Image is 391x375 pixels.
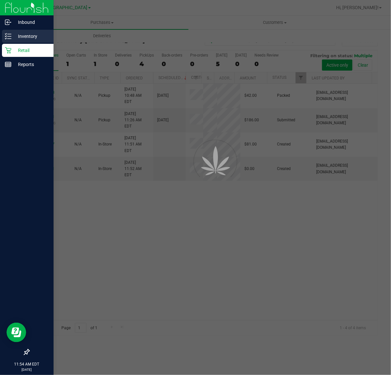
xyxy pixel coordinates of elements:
p: Reports [11,60,51,68]
p: [DATE] [3,367,51,372]
inline-svg: Retail [5,47,11,54]
inline-svg: Inventory [5,33,11,40]
p: Inbound [11,18,51,26]
p: 11:54 AM EDT [3,361,51,367]
inline-svg: Inbound [5,19,11,26]
p: Retail [11,46,51,54]
p: Inventory [11,32,51,40]
iframe: Resource center [7,323,26,342]
inline-svg: Reports [5,61,11,68]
